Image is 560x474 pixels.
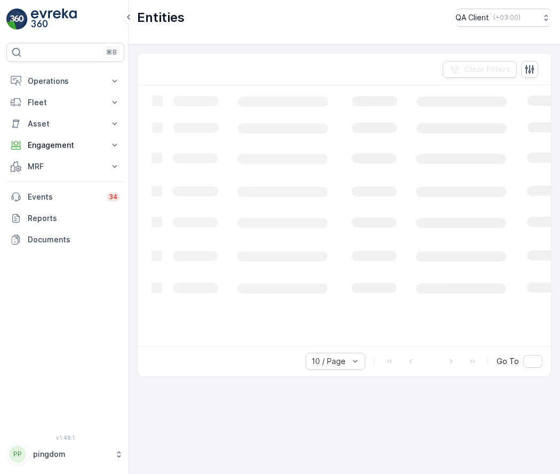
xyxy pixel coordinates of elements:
div: PP [9,446,26,463]
button: Asset [6,113,124,135]
p: Fleet [28,97,103,108]
p: QA Client [455,12,489,23]
p: Entities [137,9,185,26]
p: MRF [28,161,103,172]
span: Go To [497,356,519,367]
p: Events [28,192,100,202]
p: ( +03:00 ) [493,13,521,22]
a: Events34 [6,186,124,208]
a: Reports [6,208,124,229]
p: pingdom [33,449,109,460]
button: QA Client(+03:00) [455,9,551,27]
button: Fleet [6,92,124,113]
p: Engagement [28,140,103,151]
img: logo [6,9,28,30]
span: v 1.48.1 [6,434,124,441]
p: Reports [28,213,120,224]
p: 34 [109,193,118,201]
button: Engagement [6,135,124,156]
p: Operations [28,76,103,86]
p: Clear Filters [464,64,510,75]
button: PPpingdom [6,443,124,465]
img: logo_light-DOdMpM7g.png [31,9,77,30]
button: Operations [6,70,124,92]
button: MRF [6,156,124,177]
button: Clear Filters [443,61,517,78]
p: Documents [28,234,120,245]
a: Documents [6,229,124,250]
p: ⌘B [106,48,117,57]
p: Asset [28,118,103,129]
